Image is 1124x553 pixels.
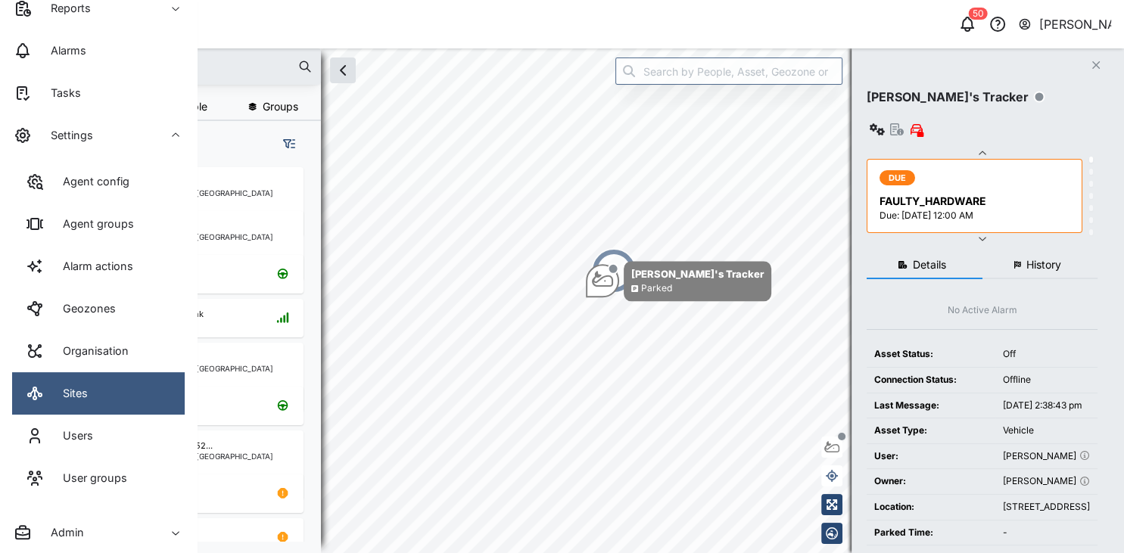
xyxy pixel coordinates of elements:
div: Vehicle [1003,424,1090,438]
div: Sites [51,385,88,402]
span: Groups [263,101,298,112]
input: Search by People, Asset, Geozone or Place [615,57,842,85]
div: Organisation [51,343,129,359]
div: Alarms [39,42,86,59]
div: Parked Time: [874,526,988,540]
div: Due: [DATE] 12:00 AM [880,209,1073,223]
div: Tasks [39,85,81,101]
div: Agent config [51,173,129,190]
div: Settings [39,127,93,144]
span: DUE [889,171,907,185]
div: Offline [1003,373,1090,387]
span: History [1026,259,1061,270]
div: Geozones [51,300,116,317]
a: Agent config [12,160,185,203]
div: Owner: [874,474,988,489]
div: [PERSON_NAME] [1003,449,1090,464]
div: Map marker [586,261,771,301]
div: [PERSON_NAME]'s Tracker [631,266,764,281]
a: Organisation [12,330,185,372]
div: Off [1003,347,1090,362]
div: [PERSON_NAME] [1039,15,1112,34]
div: FAULTY_HARDWARE [880,193,1073,210]
span: Details [913,259,946,270]
div: Asset Type: [874,424,988,438]
div: [PERSON_NAME]'s Tracker [867,88,1029,107]
div: Map marker [591,248,637,294]
div: Parked [641,281,672,296]
button: [PERSON_NAME] [1017,14,1112,35]
a: Sites [12,372,185,415]
a: Agent groups [12,203,185,245]
div: User: [874,449,988,464]
div: Last Message: [874,399,988,413]
div: Agent groups [51,216,134,232]
a: User groups [12,457,185,499]
div: Admin [39,524,84,541]
div: Connection Status: [874,373,988,387]
div: Location: [874,500,988,514]
canvas: Map [48,48,1124,553]
div: Alarm actions [51,258,133,275]
a: Alarm actions [12,245,185,287]
a: Users [12,415,185,457]
div: 50 [969,8,988,20]
div: [STREET_ADDRESS] [1003,500,1090,514]
div: [PERSON_NAME] [1003,474,1090,489]
div: User groups [51,470,127,486]
div: - [1003,526,1090,540]
div: No Active Alarm [948,303,1017,318]
div: [DATE] 2:38:43 pm [1003,399,1090,413]
a: Geozones [12,287,185,330]
div: Users [51,427,93,444]
div: Asset Status: [874,347,988,362]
